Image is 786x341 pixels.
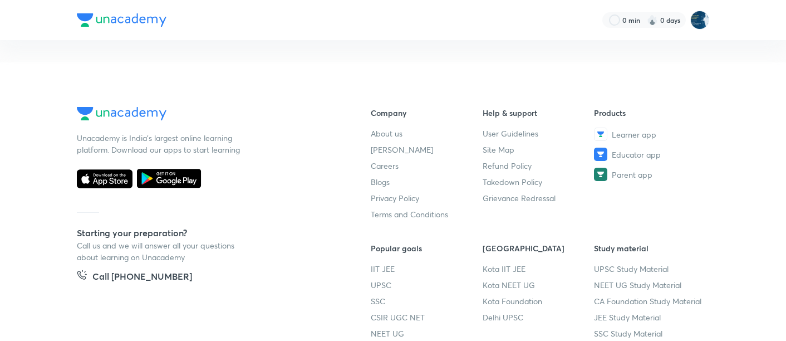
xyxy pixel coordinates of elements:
[612,149,661,160] span: Educator app
[371,144,483,155] a: [PERSON_NAME]
[483,176,595,188] a: Takedown Policy
[77,240,244,263] p: Call us and we will answer all your questions about learning on Unacademy
[77,132,244,155] p: Unacademy is India’s largest online learning platform. Download our apps to start learning
[594,148,706,161] a: Educator app
[594,168,706,181] a: Parent app
[483,128,595,139] a: User Guidelines
[371,279,483,291] a: UPSC
[371,176,483,188] a: Blogs
[77,270,192,285] a: Call [PHONE_NUMBER]
[371,160,399,172] span: Careers
[594,295,706,307] a: CA Foundation Study Material
[612,169,652,181] span: Parent app
[371,328,483,339] a: NEET UG
[594,128,706,141] a: Learner app
[483,242,595,254] h6: [GEOGRAPHIC_DATA]
[371,208,483,220] a: Terms and Conditions
[483,295,595,307] a: Kota Foundation
[371,192,483,204] a: Privacy Policy
[594,311,706,323] a: JEE Study Material
[594,328,706,339] a: SSC Study Material
[483,192,595,204] a: Grievance Redressal
[483,263,595,275] a: Kota IIT JEE
[371,107,483,119] h6: Company
[594,242,706,254] h6: Study material
[371,160,483,172] a: Careers
[594,279,706,291] a: NEET UG Study Material
[371,311,483,323] a: CSIR UGC NET
[483,311,595,323] a: Delhi UPSC
[594,128,607,141] img: Learner app
[483,279,595,291] a: Kota NEET UG
[647,14,658,26] img: streak
[77,107,166,120] img: Company Logo
[77,226,335,240] h5: Starting your preparation?
[483,144,595,155] a: Site Map
[690,11,709,30] img: Lokeshwar Chiluveru
[594,168,607,181] img: Parent app
[77,107,335,123] a: Company Logo
[77,13,166,27] img: Company Logo
[92,270,192,285] h5: Call [PHONE_NUMBER]
[483,160,595,172] a: Refund Policy
[371,128,483,139] a: About us
[594,148,607,161] img: Educator app
[594,263,706,275] a: UPSC Study Material
[483,107,595,119] h6: Help & support
[612,129,656,140] span: Learner app
[594,107,706,119] h6: Products
[371,263,483,275] a: IIT JEE
[371,242,483,254] h6: Popular goals
[371,295,483,307] a: SSC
